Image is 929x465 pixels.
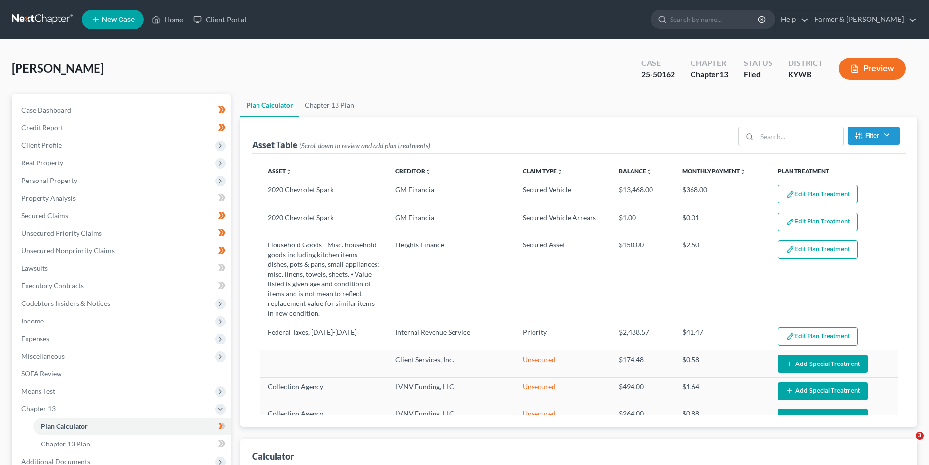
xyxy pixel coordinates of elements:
[21,106,71,114] span: Case Dashboard
[41,440,90,448] span: Chapter 13 Plan
[21,317,44,325] span: Income
[515,208,611,236] td: Secured Vehicle Arrears
[839,58,906,80] button: Preview
[916,432,924,440] span: 3
[388,404,515,431] td: LVNV Funding, LLC
[21,194,76,202] span: Property Analysis
[682,167,746,175] a: Monthly Paymentunfold_more
[21,334,49,343] span: Expenses
[523,167,563,175] a: Claim Typeunfold_more
[515,377,611,404] td: Unsecured
[674,208,770,236] td: $0.01
[21,404,56,413] span: Chapter 13
[268,167,292,175] a: Assetunfold_more
[611,236,675,323] td: $150.00
[14,101,231,119] a: Case Dashboard
[778,185,858,203] button: Edit Plan Treatment
[788,58,823,69] div: District
[674,350,770,377] td: $0.58
[188,11,252,28] a: Client Portal
[14,189,231,207] a: Property Analysis
[260,323,388,350] td: Federal Taxes, [DATE]-[DATE]
[778,213,858,231] button: Edit Plan Treatment
[147,11,188,28] a: Home
[778,382,868,400] button: Add Special Treatment
[21,246,115,255] span: Unsecured Nonpriority Claims
[260,208,388,236] td: 2020 Chevrolet Spark
[778,409,868,427] button: Add Special Treatment
[14,224,231,242] a: Unsecured Priority Claims
[515,181,611,208] td: Secured Vehicle
[611,323,675,350] td: $2,488.57
[786,190,794,199] img: edit-pencil-c1479a1de80d8dea1e2430c2f745a3c6a07e9d7aa2eeffe225670001d78357a8.svg
[21,159,63,167] span: Real Property
[641,69,675,80] div: 25-50162
[14,242,231,260] a: Unsecured Nonpriority Claims
[674,377,770,404] td: $1.64
[14,119,231,137] a: Credit Report
[674,323,770,350] td: $41.47
[611,350,675,377] td: $174.48
[252,450,294,462] div: Calculator
[14,365,231,383] a: SOFA Review
[388,350,515,377] td: Client Services, Inc.
[388,208,515,236] td: GM Financial
[691,58,728,69] div: Chapter
[21,211,68,220] span: Secured Claims
[21,264,48,272] span: Lawsuits
[719,69,728,79] span: 13
[674,181,770,208] td: $368.00
[776,11,809,28] a: Help
[21,352,65,360] span: Miscellaneous
[21,369,62,378] span: SOFA Review
[810,11,917,28] a: Farmer & [PERSON_NAME]
[788,69,823,80] div: KYWB
[33,435,231,453] a: Chapter 13 Plan
[260,236,388,323] td: Household Goods - Misc. household goods including kitchen items - dishes, pots & pans, small appl...
[515,323,611,350] td: Priority
[395,167,431,175] a: Creditorunfold_more
[252,139,430,151] div: Asset Table
[21,229,102,237] span: Unsecured Priority Claims
[21,176,77,184] span: Personal Property
[611,377,675,404] td: $494.00
[740,169,746,175] i: unfold_more
[102,16,135,23] span: New Case
[674,404,770,431] td: $0.88
[641,58,675,69] div: Case
[14,277,231,295] a: Executory Contracts
[388,181,515,208] td: GM Financial
[770,162,898,181] th: Plan Treatment
[619,167,652,175] a: Balanceunfold_more
[515,236,611,323] td: Secured Asset
[21,141,62,149] span: Client Profile
[896,432,919,455] iframe: Intercom live chat
[388,377,515,404] td: LVNV Funding, LLC
[848,127,900,145] button: Filter
[778,327,858,346] button: Edit Plan Treatment
[14,260,231,277] a: Lawsuits
[21,123,63,132] span: Credit Report
[691,69,728,80] div: Chapter
[260,181,388,208] td: 2020 Chevrolet Spark
[240,94,299,117] a: Plan Calculator
[12,61,104,75] span: [PERSON_NAME]
[14,207,231,224] a: Secured Claims
[786,245,794,254] img: edit-pencil-c1479a1de80d8dea1e2430c2f745a3c6a07e9d7aa2eeffe225670001d78357a8.svg
[611,208,675,236] td: $1.00
[299,142,430,150] span: (Scroll down to review and add plan treatments)
[786,332,794,341] img: edit-pencil-c1479a1de80d8dea1e2430c2f745a3c6a07e9d7aa2eeffe225670001d78357a8.svg
[286,169,292,175] i: unfold_more
[757,127,843,146] input: Search...
[260,377,388,404] td: Collection Agency
[778,240,858,259] button: Edit Plan Treatment
[646,169,652,175] i: unfold_more
[21,282,84,290] span: Executory Contracts
[388,236,515,323] td: Heights Finance
[786,218,794,226] img: edit-pencil-c1479a1de80d8dea1e2430c2f745a3c6a07e9d7aa2eeffe225670001d78357a8.svg
[611,404,675,431] td: $264.00
[21,299,110,307] span: Codebtors Insiders & Notices
[744,69,772,80] div: Filed
[557,169,563,175] i: unfold_more
[33,418,231,435] a: Plan Calculator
